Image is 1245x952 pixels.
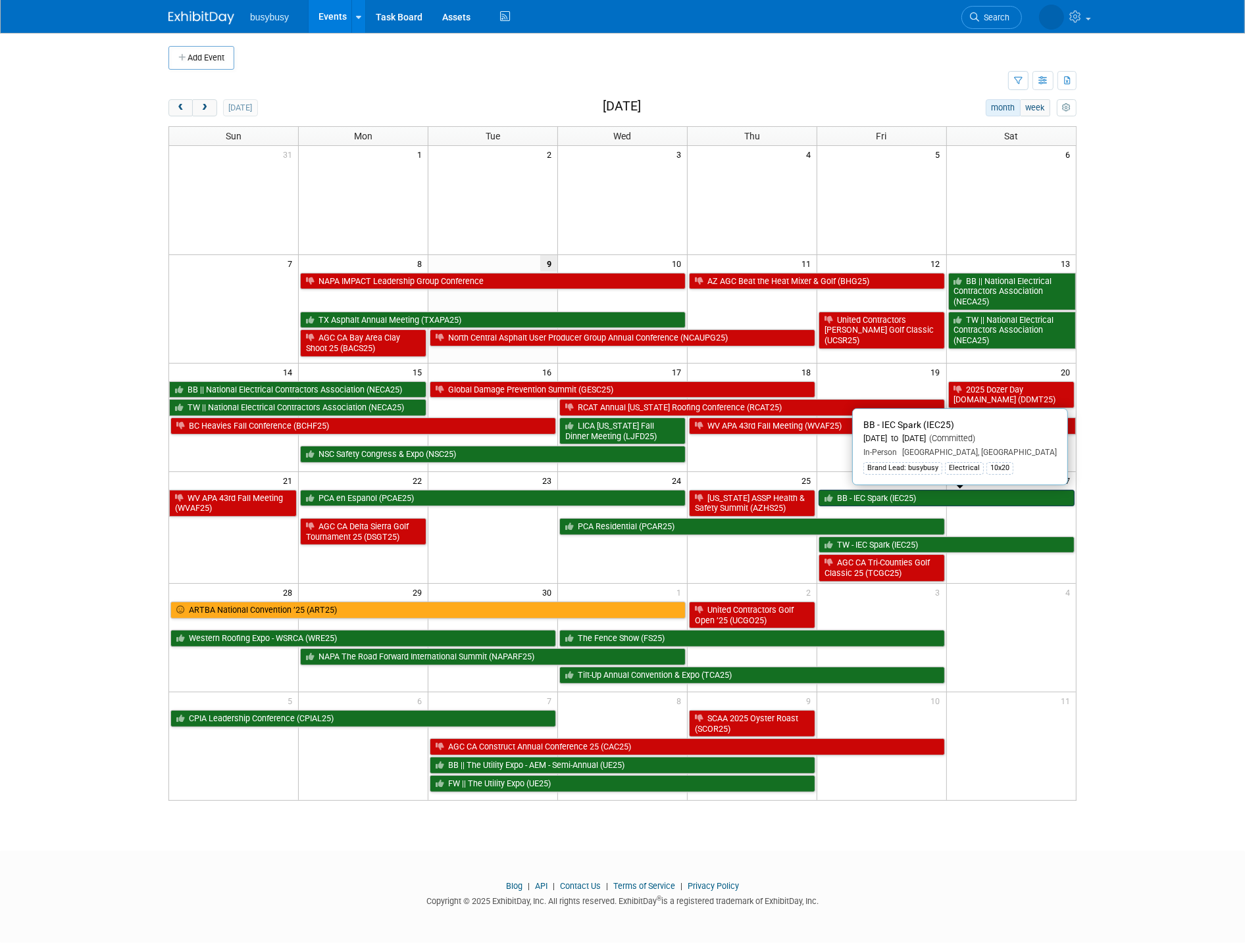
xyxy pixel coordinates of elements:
[1059,364,1076,380] span: 20
[689,602,815,629] a: United Contractors Golf Open ’25 (UCGO25)
[688,881,739,891] a: Privacy Policy
[282,364,298,380] span: 14
[541,584,557,600] span: 30
[559,417,686,444] a: LICA [US_STATE] Fall Dinner Meeting (LJFD25)
[671,255,687,272] span: 10
[430,775,815,792] a: FW || The Utility Expo (UE25)
[819,312,945,349] a: United Contractors [PERSON_NAME] Golf Classic (UCSR25)
[863,462,942,474] div: Brand Lead: busybusy
[168,99,193,116] button: prev
[430,329,815,346] a: North Central Asphalt User Producer Group Annual Conference (NCAUPG25)
[1062,104,1071,112] i: Personalize Calendar
[168,11,234,24] img: ExhibitDay
[805,692,817,709] span: 9
[535,881,547,891] a: API
[675,584,687,600] span: 1
[300,648,686,665] a: NAPA The Road Forward International Summit (NAPARF25)
[934,584,946,600] span: 3
[819,536,1075,554] a: TW - IEC Spark (IEC25)
[930,692,946,709] span: 10
[223,99,258,116] button: [DATE]
[657,895,661,902] sup: ®
[948,381,1075,408] a: 2025 Dozer Day [DOMAIN_NAME] (DDMT25)
[675,692,687,709] span: 8
[613,881,675,891] a: Terms of Service
[546,692,557,709] span: 7
[559,630,945,647] a: The Fence Show (FS25)
[524,881,533,891] span: |
[540,255,557,272] span: 9
[800,255,817,272] span: 11
[689,710,815,737] a: SCAA 2025 Oyster Roast (SCOR25)
[945,462,984,474] div: Electrical
[170,602,686,619] a: ARTBA National Convention ’25 (ART25)
[689,273,945,290] a: AZ AGC Beat the Heat Mixer & Golf (BHG25)
[411,364,428,380] span: 15
[541,472,557,488] span: 23
[744,131,760,141] span: Thu
[300,490,686,507] a: PCA en Espanol (PCAE25)
[800,472,817,488] span: 25
[250,12,289,22] span: busybusy
[559,518,945,535] a: PCA Residential (PCAR25)
[560,881,601,891] a: Contact Us
[948,312,1076,349] a: TW || National Electrical Contractors Association (NECA25)
[430,757,815,774] a: BB || The Utility Expo - AEM - Semi-Annual (UE25)
[282,472,298,488] span: 21
[1064,146,1076,162] span: 6
[169,490,297,517] a: WV APA 43rd Fall Meeting (WVAF25)
[800,364,817,380] span: 18
[411,472,428,488] span: 22
[1057,99,1077,116] button: myCustomButton
[169,399,426,416] a: TW || National Electrical Contractors Association (NECA25)
[930,364,946,380] span: 19
[675,146,687,162] span: 3
[430,381,815,398] a: Global Damage Prevention Summit (GESC25)
[300,312,686,329] a: TX Asphalt Annual Meeting (TXAPA25)
[300,518,426,545] a: AGC CA Delta Sierra Golf Tournament 25 (DSGT25)
[689,417,1076,435] a: WV APA 43rd Fall Meeting (WVAF25)
[934,146,946,162] span: 5
[986,99,1021,116] button: month
[286,255,298,272] span: 7
[506,881,522,891] a: Blog
[671,364,687,380] span: 17
[613,131,631,141] span: Wed
[603,881,611,891] span: |
[805,584,817,600] span: 2
[819,554,945,581] a: AGC CA Tri-Counties Golf Classic 25 (TCGC25)
[192,99,216,116] button: next
[1064,584,1076,600] span: 4
[863,448,897,457] span: In-Person
[300,273,686,290] a: NAPA IMPACT Leadership Group Conference
[877,131,887,141] span: Fri
[411,584,428,600] span: 29
[805,146,817,162] span: 4
[1004,131,1018,141] span: Sat
[226,131,241,141] span: Sun
[416,692,428,709] span: 6
[170,630,556,647] a: Western Roofing Expo - WSRCA (WRE25)
[430,738,944,755] a: AGC CA Construct Annual Conference 25 (CAC25)
[979,12,1009,22] span: Search
[282,584,298,600] span: 28
[1020,99,1050,116] button: week
[677,881,686,891] span: |
[930,255,946,272] span: 12
[300,329,426,356] a: AGC CA Bay Area Clay Shoot 25 (BACS25)
[170,710,556,727] a: CPIA Leadership Conference (CPIAL25)
[1039,5,1064,30] img: Braden Gillespie
[961,6,1022,29] a: Search
[1059,255,1076,272] span: 13
[986,462,1013,474] div: 10x20
[549,881,558,891] span: |
[300,446,686,463] a: NSC Safety Congress & Expo (NSC25)
[863,419,954,430] span: BB - IEC Spark (IEC25)
[486,131,500,141] span: Tue
[671,472,687,488] span: 24
[897,448,1057,457] span: [GEOGRAPHIC_DATA], [GEOGRAPHIC_DATA]
[559,399,945,416] a: RCAT Annual [US_STATE] Roofing Conference (RCAT25)
[689,490,815,517] a: [US_STATE] ASSP Health & Safety Summit (AZHS25)
[282,146,298,162] span: 31
[819,490,1075,507] a: BB - IEC Spark (IEC25)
